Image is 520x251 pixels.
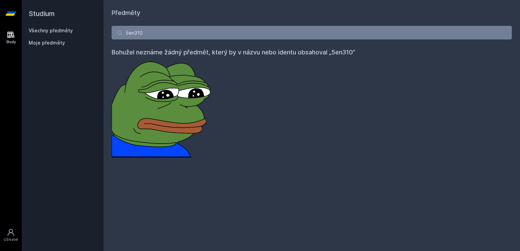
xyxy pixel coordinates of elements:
[6,39,16,45] div: Study
[29,28,73,33] a: Všechny předměty
[1,27,20,48] a: Study
[4,237,18,242] div: Uživatel
[112,26,512,39] input: Název nebo ident předmětu…
[29,39,65,46] span: Moje předměty
[112,48,512,57] h4: Bohužel neznáme žádný předmět, který by v názvu nebo identu obsahoval „5en310”
[112,57,214,157] img: error_picture.png
[112,8,512,18] h1: Předměty
[1,225,20,246] a: Uživatel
